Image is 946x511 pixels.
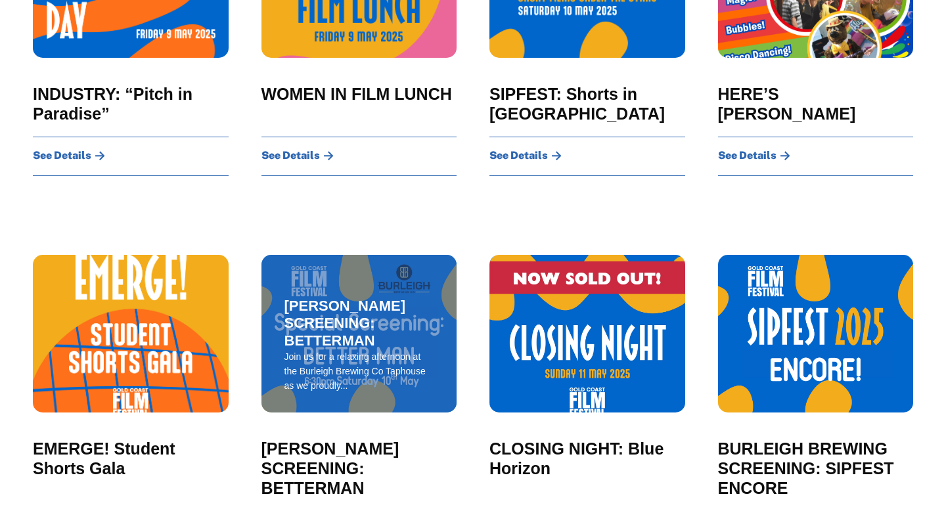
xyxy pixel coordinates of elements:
a: See Details [718,150,790,161]
span: See Details [261,150,320,161]
span: See Details [33,150,91,161]
a: See Details [489,150,562,161]
a: See Details [33,150,105,161]
div: Join us for a relaxing afternoon at the Burleigh Brewing Co Taphouse as we proudly... [284,349,434,393]
a: WOMEN IN FILM LUNCH [261,84,452,104]
a: HERE’S [PERSON_NAME] [718,84,914,123]
span: See Details [718,150,777,161]
a: CLOSING NIGHT: Blue Horizon [489,439,685,478]
a: [PERSON_NAME] SCREENING: BETTERMAN [284,298,434,349]
a: BURLEIGH BREWING SCREENING: SIPFEST ENCORE [718,439,914,498]
span: See Details [489,150,548,161]
a: INDUSTRY: “Pitch in Paradise” [33,84,229,123]
a: [PERSON_NAME] SCREENING: BETTERMAN [261,439,457,498]
a: SIPFEST: Shorts in [GEOGRAPHIC_DATA] [489,84,685,123]
a: See Details [261,150,334,161]
a: EMERGE! Student Shorts Gala [33,439,229,478]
